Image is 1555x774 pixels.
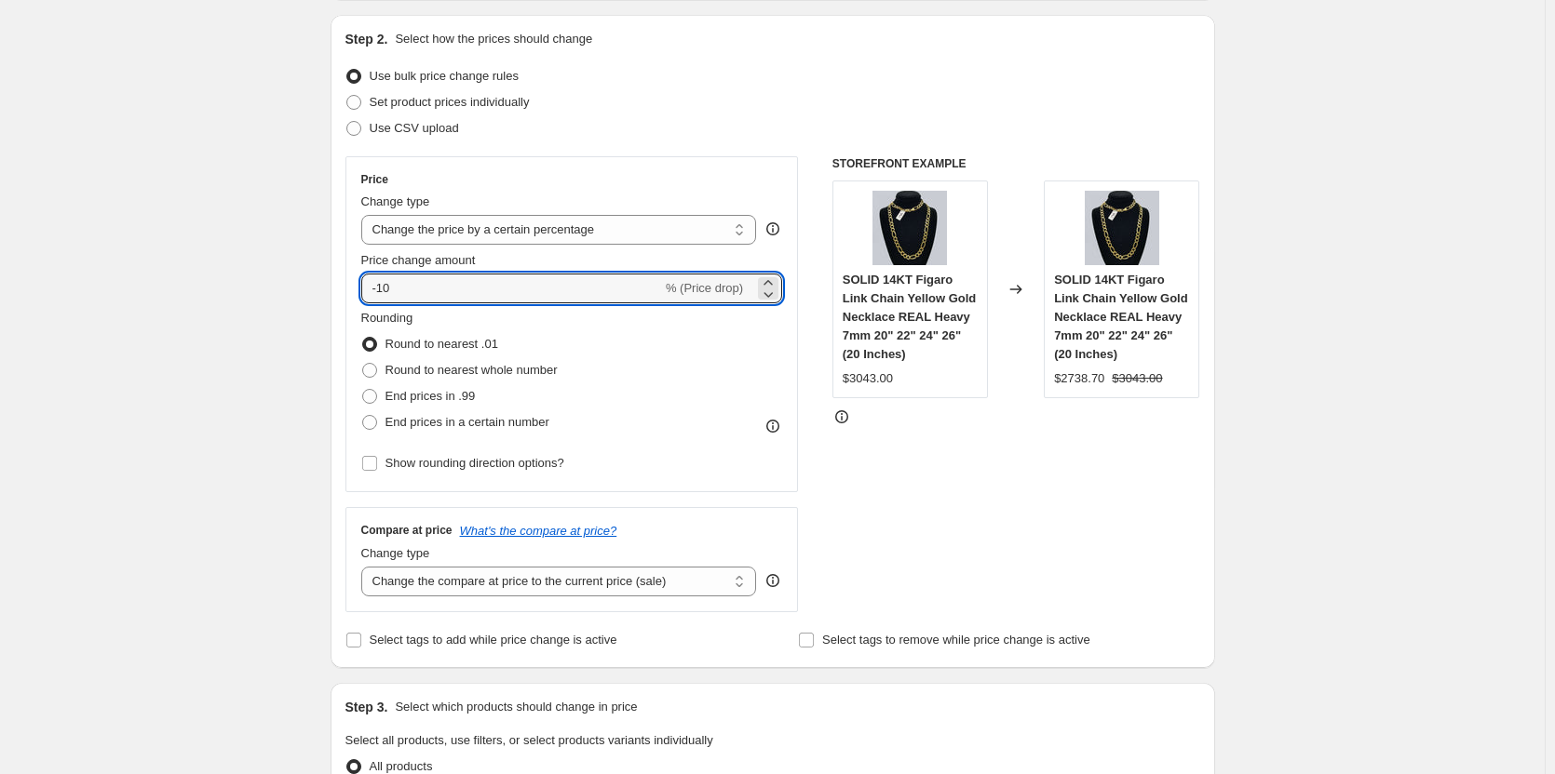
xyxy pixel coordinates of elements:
input: -15 [361,274,662,303]
span: Rounding [361,311,413,325]
span: Set product prices individually [370,95,530,109]
span: Price change amount [361,253,476,267]
strike: $3043.00 [1112,369,1162,388]
div: help [764,220,782,238]
button: What's the compare at price? [460,524,617,538]
span: Use bulk price change rules [370,69,519,83]
span: Change type [361,546,430,560]
div: help [764,571,782,590]
span: SOLID 14KT Figaro Link Chain Yellow Gold Necklace REAL Heavy 7mm 20" 22" 24" 26" (20 Inches) [1054,273,1188,361]
h6: STOREFRONT EXAMPLE [832,156,1200,171]
span: SOLID 14KT Figaro Link Chain Yellow Gold Necklace REAL Heavy 7mm 20" 22" 24" 26" (20 Inches) [843,273,977,361]
img: 57_80x.jpg [872,191,947,265]
span: Use CSV upload [370,121,459,135]
span: Select tags to remove while price change is active [822,633,1090,647]
div: $2738.70 [1054,369,1104,388]
span: Show rounding direction options? [385,456,564,470]
h3: Compare at price [361,523,453,538]
p: Select which products should change in price [395,698,637,716]
h2: Step 2. [345,30,388,48]
h3: Price [361,172,388,187]
span: End prices in .99 [385,389,476,403]
span: Round to nearest whole number [385,363,558,377]
p: Select how the prices should change [395,30,592,48]
span: Select all products, use filters, or select products variants individually [345,733,713,747]
div: $3043.00 [843,369,893,388]
span: Select tags to add while price change is active [370,633,617,647]
img: 57_80x.jpg [1085,191,1159,265]
span: % (Price drop) [666,281,743,295]
h2: Step 3. [345,698,388,716]
span: Change type [361,194,430,208]
span: Round to nearest .01 [385,337,498,351]
span: End prices in a certain number [385,415,549,429]
span: All products [370,759,433,773]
